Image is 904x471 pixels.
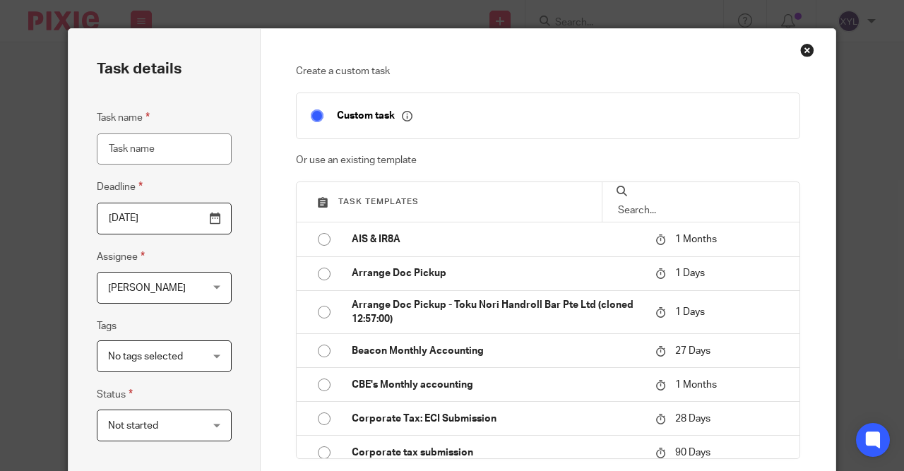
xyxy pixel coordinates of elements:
[108,283,186,293] span: [PERSON_NAME]
[97,386,133,403] label: Status
[97,179,143,195] label: Deadline
[352,232,642,246] p: AIS & IR8A
[675,414,710,424] span: 28 Days
[97,249,145,265] label: Assignee
[337,109,412,122] p: Custom task
[108,352,183,362] span: No tags selected
[352,344,642,358] p: Beacon Monthly Accounting
[352,266,642,280] p: Arrange Doc Pickup
[675,346,710,356] span: 27 Days
[97,109,150,126] label: Task name
[97,57,182,81] h2: Task details
[352,412,642,426] p: Corporate Tax: ECI Submission
[108,421,158,431] span: Not started
[352,378,642,392] p: CBE's Monthly accounting
[800,43,814,57] div: Close this dialog window
[617,203,785,218] input: Search...
[675,234,717,244] span: 1 Months
[338,198,419,205] span: Task templates
[675,307,705,317] span: 1 Days
[296,64,801,78] p: Create a custom task
[675,268,705,278] span: 1 Days
[352,298,642,327] p: Arrange Doc Pickup - Toku Nori Handroll Bar Pte Ltd (cloned 12:57:00)
[675,380,717,390] span: 1 Months
[675,448,710,458] span: 90 Days
[97,319,117,333] label: Tags
[296,153,801,167] p: Or use an existing template
[352,446,642,460] p: Corporate tax submission
[97,203,232,234] input: Pick a date
[97,133,232,165] input: Task name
